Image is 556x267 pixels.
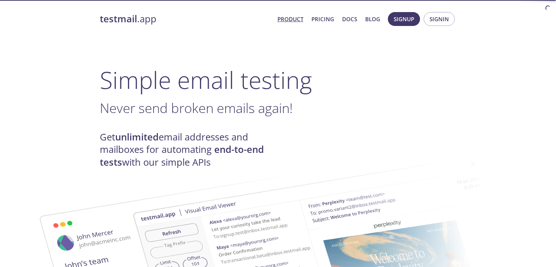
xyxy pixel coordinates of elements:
[100,12,137,25] strong: testmail
[100,99,293,117] span: Never send broken emails again!
[424,12,455,26] button: Signin
[311,14,334,24] a: Pricing
[342,14,357,24] a: Docs
[100,131,278,169] h4: Get email addresses and mailboxes for automating with our simple APIs
[277,14,303,24] a: Product
[100,13,272,25] a: testmail.app
[100,143,264,168] strong: end-to-end tests
[394,14,414,24] span: Signup
[100,66,457,94] h1: Simple email testing
[365,14,380,24] a: Blog
[115,131,159,143] strong: unlimited
[430,14,449,24] span: Signin
[388,12,420,26] button: Signup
